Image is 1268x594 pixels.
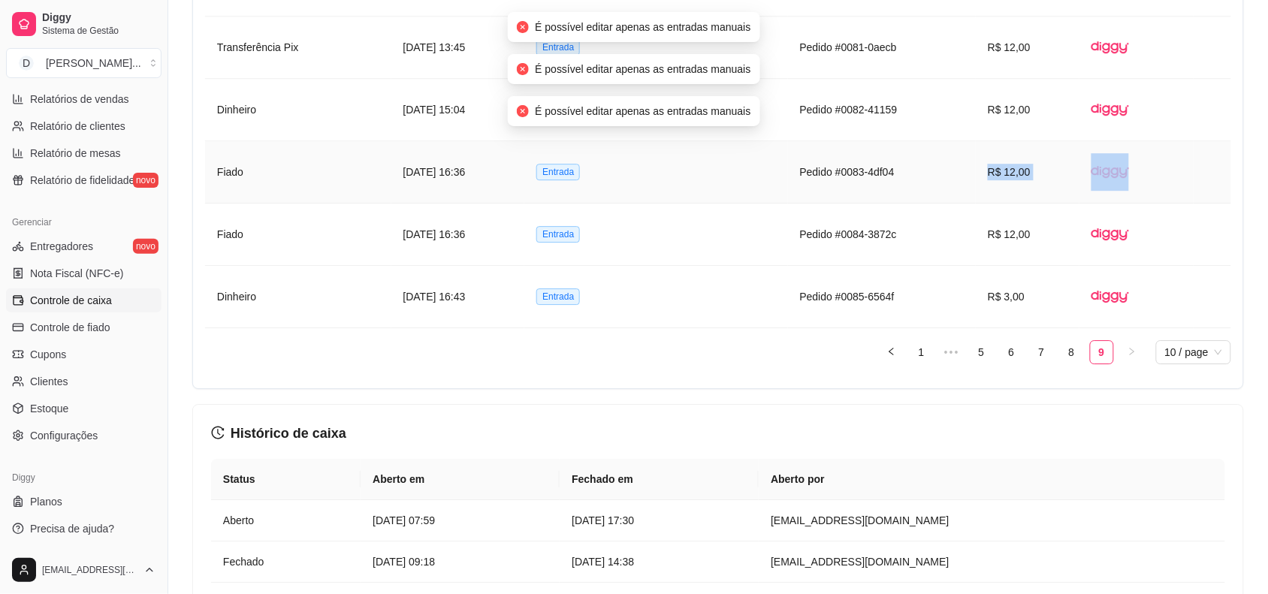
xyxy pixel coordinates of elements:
span: ••• [940,340,964,364]
article: R$ 3,00 [988,288,1067,305]
img: diggy [1091,278,1129,315]
th: Aberto em [361,459,560,500]
img: diggy [1091,153,1129,191]
li: 8 [1060,340,1084,364]
article: Transferência Pix [217,39,379,56]
img: diggy [1091,29,1129,66]
a: Relatório de clientes [6,114,162,138]
th: Status [211,459,361,500]
span: Clientes [30,374,68,389]
li: Previous Page [880,340,904,364]
span: [EMAIL_ADDRESS][DOMAIN_NAME] [42,564,137,576]
div: Diggy [6,466,162,490]
article: R$ 12,00 [988,101,1067,118]
span: close-circle [517,105,529,117]
span: Entregadores [30,239,93,254]
td: Pedido #0084-3872c [788,204,977,266]
li: 1 [910,340,934,364]
a: Nota Fiscal (NFC-e) [6,261,162,285]
div: [PERSON_NAME] ... [46,56,141,71]
li: 5 [970,340,994,364]
span: left [887,347,896,356]
li: Next Page [1120,340,1144,364]
a: 6 [1001,341,1023,363]
span: Configurações [30,428,98,443]
td: Pedido #0081-0aecb [788,17,977,79]
a: 7 [1031,341,1053,363]
span: Sistema de Gestão [42,25,155,37]
span: Diggy [42,11,155,25]
article: [DATE] 15:04 [403,101,513,118]
article: [DATE] 09:18 [373,553,548,570]
td: Pedido #0083-4df04 [788,141,977,204]
a: Controle de caixa [6,288,162,312]
span: É possível editar apenas as entradas manuais [535,21,750,33]
a: Controle de fiado [6,315,162,339]
button: [EMAIL_ADDRESS][DOMAIN_NAME] [6,552,162,588]
a: Configurações [6,424,162,448]
span: Cupons [30,347,66,362]
li: 7 [1030,340,1054,364]
span: Controle de fiado [30,320,110,335]
a: 9 [1091,341,1113,363]
span: Entrada [536,288,580,305]
td: [EMAIL_ADDRESS][DOMAIN_NAME] [759,500,1225,541]
a: Entregadoresnovo [6,234,162,258]
article: [DATE] 17:30 [572,512,747,529]
a: 1 [910,341,933,363]
li: 9 [1090,340,1114,364]
button: Select a team [6,48,162,78]
article: Dinheiro [217,288,379,305]
button: left [880,340,904,364]
span: Relatório de mesas [30,146,121,161]
td: Pedido #0082-41159 [788,79,977,141]
a: Planos [6,490,162,514]
article: [DATE] 16:36 [403,226,513,243]
a: Relatório de fidelidadenovo [6,168,162,192]
td: [EMAIL_ADDRESS][DOMAIN_NAME] [759,541,1225,583]
span: Precisa de ajuda? [30,521,114,536]
th: Fechado em [560,459,759,500]
h3: Histórico de caixa [211,423,1225,444]
img: diggy [1091,91,1129,128]
div: Gerenciar [6,210,162,234]
span: Relatório de fidelidade [30,173,134,188]
li: 6 [1000,340,1024,364]
article: [DATE] 07:59 [373,512,548,529]
span: É possível editar apenas as entradas manuais [535,63,750,75]
div: Page Size [1156,340,1231,364]
span: history [211,426,225,439]
a: Precisa de ajuda? [6,517,162,541]
th: Aberto por [759,459,1225,500]
td: Pedido #0085-6564f [788,266,977,328]
span: 10 / page [1165,341,1222,363]
a: Relatórios de vendas [6,87,162,111]
span: right [1128,347,1137,356]
span: D [19,56,34,71]
a: Clientes [6,369,162,393]
span: Entrada [536,164,580,180]
article: R$ 12,00 [988,226,1067,243]
span: Controle de caixa [30,293,112,308]
article: Dinheiro [217,101,379,118]
article: [DATE] 16:36 [403,164,513,180]
article: [DATE] 13:45 [403,39,513,56]
span: É possível editar apenas as entradas manuais [535,105,750,117]
article: Fiado [217,226,379,243]
article: R$ 12,00 [988,39,1067,56]
article: R$ 12,00 [988,164,1067,180]
article: [DATE] 16:43 [403,288,513,305]
span: close-circle [517,63,529,75]
span: Entrada [536,226,580,243]
span: Nota Fiscal (NFC-e) [30,266,123,281]
span: Entrada [536,39,580,56]
a: Relatório de mesas [6,141,162,165]
span: Planos [30,494,62,509]
a: DiggySistema de Gestão [6,6,162,42]
img: diggy [1091,216,1129,253]
article: Fechado [223,553,349,570]
a: Estoque [6,397,162,421]
a: Cupons [6,342,162,366]
li: Previous 5 Pages [940,340,964,364]
span: Relatório de clientes [30,119,125,134]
